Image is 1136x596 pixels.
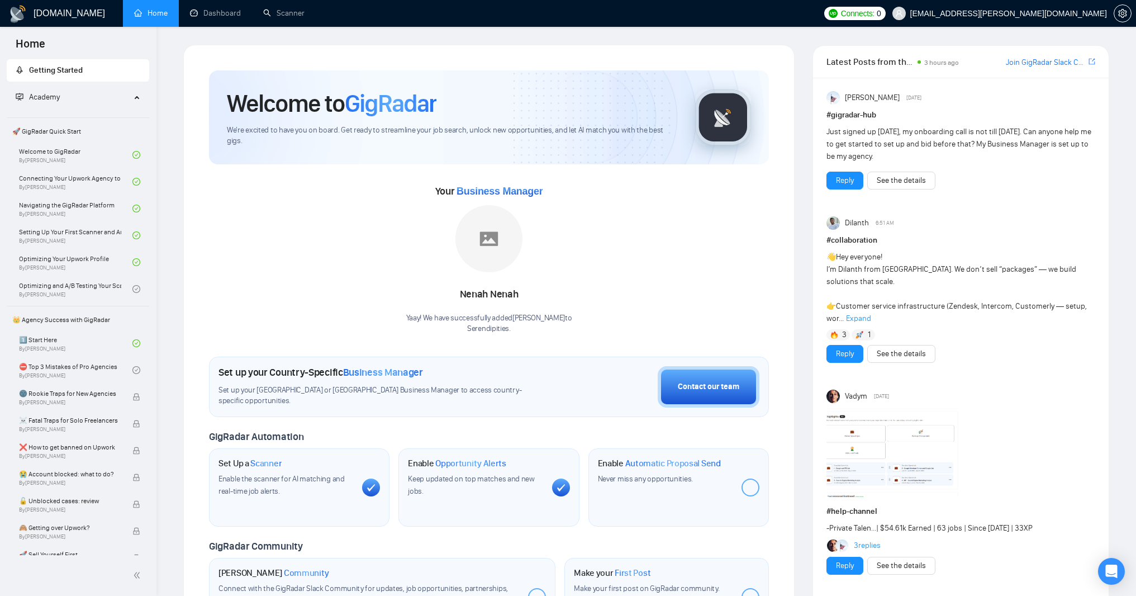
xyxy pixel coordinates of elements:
[345,88,436,119] span: GigRadar
[218,458,282,469] h1: Set Up a
[625,458,721,469] span: Automatic Proposal Send
[29,92,60,102] span: Academy
[19,469,121,480] span: 😭 Account blocked: what to do?
[874,391,889,401] span: [DATE]
[877,348,926,360] a: See the details
[406,324,572,334] p: Serendipities .
[1006,56,1086,69] a: Join GigRadar Slack Community
[7,36,54,59] span: Home
[457,186,543,197] span: Business Manager
[132,205,140,212] span: check-circle
[133,570,144,581] span: double-left
[855,331,863,339] img: 🚀
[218,567,329,579] h1: [PERSON_NAME]
[877,174,926,187] a: See the details
[16,66,23,74] span: rocket
[842,329,847,340] span: 3
[132,258,140,266] span: check-circle
[867,557,935,575] button: See the details
[826,505,1095,518] h1: # help-channel
[846,314,871,323] span: Expand
[877,560,926,572] a: See the details
[132,554,140,562] span: lock
[826,172,863,190] button: Reply
[1114,9,1132,18] a: setting
[877,7,881,20] span: 0
[876,218,894,228] span: 6:51 AM
[132,178,140,186] span: check-circle
[29,65,83,75] span: Getting Started
[826,408,961,497] img: F09354QB7SM-image.png
[895,10,903,17] span: user
[19,399,121,406] span: By [PERSON_NAME]
[209,431,303,443] span: GigRadar Automation
[19,277,132,301] a: Optimizing and A/B Testing Your Scanner for Better ResultsBy[PERSON_NAME]
[343,366,423,379] span: Business Manager
[19,388,121,399] span: 🌚 Rookie Traps for New Agencies
[406,313,572,334] div: Yaay! We have successfully added [PERSON_NAME] to
[658,366,759,408] button: Contact our team
[829,9,838,18] img: upwork-logo.png
[435,185,543,197] span: Your
[836,348,854,360] a: Reply
[845,92,900,104] span: [PERSON_NAME]
[868,329,871,340] span: 1
[9,5,27,23] img: logo
[826,91,840,105] img: Anisuzzaman Khan
[867,172,935,190] button: See the details
[829,523,876,533] a: Private Talen...
[19,495,121,507] span: 🔓 Unblocked cases: review
[132,285,140,293] span: check-circle
[8,120,148,143] span: 🚀 GigRadar Quick Start
[406,285,572,304] div: Nenah Nenah
[132,339,140,347] span: check-circle
[132,474,140,481] span: lock
[19,143,132,167] a: Welcome to GigRadarBy[PERSON_NAME]
[574,584,719,593] span: Make your first post on GigRadar community.
[826,234,1095,247] h1: # collaboration
[19,453,121,460] span: By [PERSON_NAME]
[826,390,840,403] img: Vadym
[836,560,854,572] a: Reply
[7,59,149,82] li: Getting Started
[227,88,436,119] h1: Welcome to
[826,252,1087,323] span: Hey everyone! I’m Dilanth from [GEOGRAPHIC_DATA]. We don’t sell “packages” — we build solutions t...
[218,366,423,379] h1: Set up your Country-Specific
[132,420,140,428] span: lock
[695,89,751,145] img: gigradar-logo.png
[826,557,863,575] button: Reply
[19,507,121,513] span: By [PERSON_NAME]
[1089,56,1095,67] a: export
[826,523,1033,533] span: - | $54.61k Earned | 63 jobs | Since [DATE] | 33XP
[19,169,132,194] a: Connecting Your Upwork Agency to GigRadarBy[PERSON_NAME]
[19,415,121,426] span: ☠️ Fatal Traps for Solo Freelancers
[19,442,121,453] span: ❌ How to get banned on Upwork
[132,366,140,374] span: check-circle
[615,567,650,579] span: First Post
[854,540,881,551] a: 3replies
[132,527,140,535] span: lock
[218,474,345,496] span: Enable the scanner for AI matching and real-time job alerts.
[845,217,869,229] span: Dilanth
[574,567,650,579] h1: Make your
[19,522,121,533] span: 🙈 Getting over Upwork?
[8,309,148,331] span: 👑 Agency Success with GigRadar
[435,458,506,469] span: Opportunity Alerts
[826,127,1091,161] span: Just signed up [DATE], my onboarding call is not till [DATE]. Can anyone help me to get started t...
[132,500,140,508] span: lock
[16,92,60,102] span: Academy
[132,393,140,401] span: lock
[132,231,140,239] span: check-circle
[598,474,693,484] span: Never miss any opportunities.
[826,55,914,69] span: Latest Posts from the GigRadar Community
[906,93,921,103] span: [DATE]
[1114,4,1132,22] button: setting
[841,7,874,20] span: Connects:
[134,8,168,18] a: homeHome
[19,196,132,221] a: Navigating the GigRadar PlatformBy[PERSON_NAME]
[924,59,959,67] span: 3 hours ago
[826,109,1095,121] h1: # gigradar-hub
[132,151,140,159] span: check-circle
[845,390,867,403] span: Vadym
[19,358,132,382] a: ⛔ Top 3 Mistakes of Pro AgenciesBy[PERSON_NAME]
